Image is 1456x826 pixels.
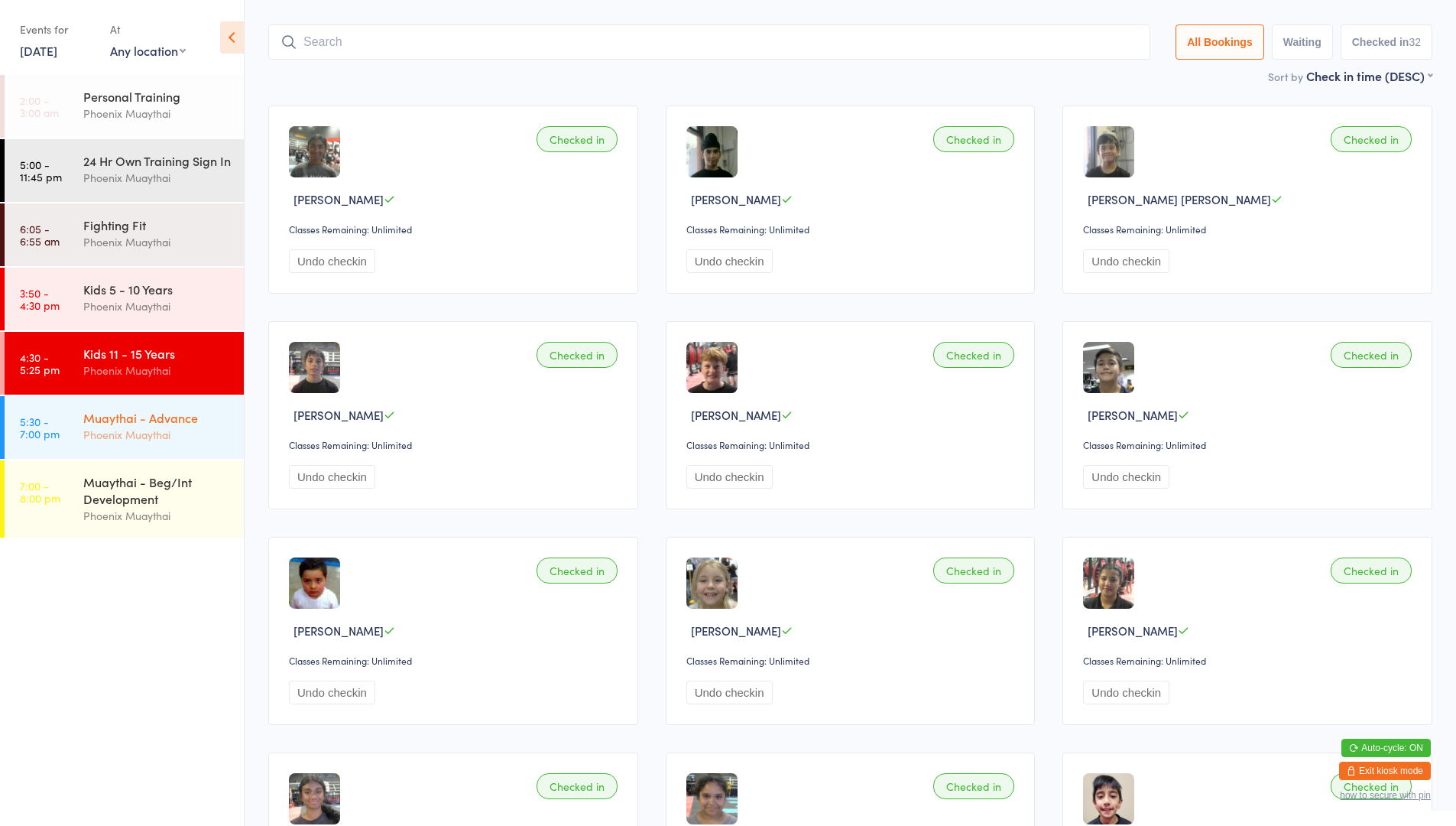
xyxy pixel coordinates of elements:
[289,465,375,489] button: Undo checkin
[537,558,618,584] div: Checked in
[933,342,1014,368] div: Checked in
[686,126,738,177] img: image1723019364.png
[268,24,1150,60] input: Search
[83,409,231,426] div: Muaythai - Advance
[20,158,62,183] time: 5:00 - 11:45 pm
[1083,465,1169,489] button: Undo checkin
[1088,191,1271,207] span: [PERSON_NAME] [PERSON_NAME]
[686,465,773,489] button: Undo checkin
[20,94,59,119] time: 2:00 - 3:00 am
[83,362,231,379] div: Phoenix Muaythai
[1306,67,1432,84] div: Check in time (DESC)
[1272,24,1333,60] button: Waiting
[1331,342,1412,368] div: Checked in
[289,558,340,609] img: image1738560042.png
[1409,36,1421,48] div: 32
[293,623,384,639] span: [PERSON_NAME]
[691,623,781,639] span: [PERSON_NAME]
[1340,790,1431,801] button: how to secure with pin
[1339,762,1431,780] button: Exit kiosk mode
[20,351,60,376] time: 4:30 - 5:25 pm
[1341,739,1431,757] button: Auto-cycle: ON
[5,203,244,266] a: 6:05 -6:55 amFighting FitPhoenix Muaythai
[1331,558,1412,584] div: Checked in
[20,223,60,247] time: 6:05 - 6:55 am
[110,42,186,59] div: Any location
[5,75,244,138] a: 2:00 -3:00 amPersonal TrainingPhoenix Muaythai
[537,342,618,368] div: Checked in
[1088,407,1178,423] span: [PERSON_NAME]
[1088,623,1178,639] span: [PERSON_NAME]
[1083,438,1416,451] div: Classes Remaining: Unlimited
[686,558,738,609] img: image1725346564.png
[83,216,231,233] div: Fighting Fit
[289,342,340,393] img: image1752129234.png
[933,126,1014,152] div: Checked in
[289,223,622,236] div: Classes Remaining: Unlimited
[686,654,1020,667] div: Classes Remaining: Unlimited
[289,438,622,451] div: Classes Remaining: Unlimited
[1331,773,1412,799] div: Checked in
[1331,126,1412,152] div: Checked in
[83,281,231,298] div: Kids 5 - 10 Years
[83,345,231,362] div: Kids 11 - 15 Years
[686,681,773,704] button: Undo checkin
[83,105,231,122] div: Phoenix Muaythai
[20,415,60,440] time: 5:30 - 7:00 pm
[686,438,1020,451] div: Classes Remaining: Unlimited
[5,396,244,459] a: 5:30 -7:00 pmMuaythai - AdvancePhoenix Muaythai
[83,298,231,315] div: Phoenix Muaythai
[83,473,231,507] div: Muaythai - Beg/Int Development
[293,407,384,423] span: [PERSON_NAME]
[686,223,1020,236] div: Classes Remaining: Unlimited
[933,558,1014,584] div: Checked in
[686,249,773,273] button: Undo checkin
[1176,24,1264,60] button: All Bookings
[1083,342,1134,393] img: image1723278214.png
[933,773,1014,799] div: Checked in
[5,332,244,395] a: 4:30 -5:25 pmKids 11 - 15 YearsPhoenix Muaythai
[83,507,231,525] div: Phoenix Muaythai
[83,426,231,444] div: Phoenix Muaythai
[289,249,375,273] button: Undo checkin
[20,287,60,311] time: 3:50 - 4:30 pm
[686,342,738,393] img: image1753342987.png
[1083,773,1134,824] img: image1753158890.png
[1083,558,1134,609] img: image1747117015.png
[691,407,781,423] span: [PERSON_NAME]
[5,139,244,202] a: 5:00 -11:45 pm24 Hr Own Training Sign InPhoenix Muaythai
[289,126,340,177] img: image1722657783.png
[1083,223,1416,236] div: Classes Remaining: Unlimited
[289,773,340,824] img: image1739166042.png
[20,42,57,59] a: [DATE]
[20,480,60,504] time: 7:00 - 8:00 pm
[83,169,231,187] div: Phoenix Muaythai
[1268,69,1303,84] label: Sort by
[289,654,622,667] div: Classes Remaining: Unlimited
[20,17,95,42] div: Events for
[1083,249,1169,273] button: Undo checkin
[83,233,231,251] div: Phoenix Muaythai
[83,88,231,105] div: Personal Training
[1083,654,1416,667] div: Classes Remaining: Unlimited
[5,268,244,330] a: 3:50 -4:30 pmKids 5 - 10 YearsPhoenix Muaythai
[110,17,186,42] div: At
[691,191,781,207] span: [PERSON_NAME]
[1083,126,1134,177] img: image1739252342.png
[537,126,618,152] div: Checked in
[537,773,618,799] div: Checked in
[83,152,231,169] div: 24 Hr Own Training Sign In
[289,681,375,704] button: Undo checkin
[1083,681,1169,704] button: Undo checkin
[293,191,384,207] span: [PERSON_NAME]
[686,773,738,824] img: image1739165987.png
[1341,24,1432,60] button: Checked in32
[5,460,244,538] a: 7:00 -8:00 pmMuaythai - Beg/Int DevelopmentPhoenix Muaythai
